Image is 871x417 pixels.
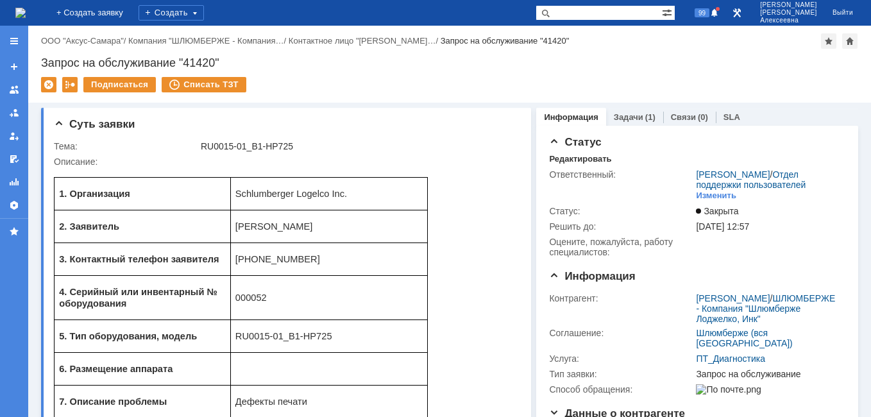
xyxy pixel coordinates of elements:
[549,353,693,364] div: Услуга:
[549,169,693,180] div: Ответственный:
[37,88,235,101] strong: [EMAIL_ADDRESS][DOMAIN_NAME]
[441,36,570,46] div: Запрос на обслуживание "41420"
[696,221,749,232] span: [DATE] 12:57
[4,172,24,192] a: Отчеты
[549,270,635,282] span: Информация
[696,293,770,303] a: [PERSON_NAME]
[201,141,514,151] div: RU0015-01_B1-HP725
[544,112,598,122] a: Информация
[4,80,24,100] a: Заявки на командах
[41,36,128,46] div: /
[41,36,124,46] a: ООО "Аксус-Самара"
[696,169,806,190] a: Отдел поддержки пользователей
[182,126,213,136] span: 000052
[549,221,693,232] div: Решить до:
[5,87,165,98] span: 3. Контактный телефон заявителя
[729,5,745,21] a: Перейти в интерфейс администратора
[289,36,436,46] a: Контактное лицо "[PERSON_NAME]…
[54,157,516,167] div: Описание:
[5,197,119,207] span: 6. Размещение аппарата
[698,112,708,122] div: (0)
[696,191,736,201] div: Изменить
[15,8,26,18] a: Перейти на домашнюю страницу
[182,55,259,65] span: [PERSON_NAME]
[182,230,253,240] span: Дефекты печати
[549,237,693,257] div: Oцените, пожалуйста, работу специалистов:
[696,384,761,395] img: По почте.png
[128,36,284,46] a: Компания "ШЛЮМБЕРЖЕ - Компания…
[696,353,765,364] a: ПТ_Диагностика
[4,149,24,169] a: Мои согласования
[696,293,840,324] div: /
[842,33,858,49] div: Сделать домашней страницей
[4,195,24,216] a: Настройки
[289,36,441,46] div: /
[54,141,198,151] div: Тема:
[182,87,266,98] span: [PHONE_NUMBER]
[182,164,369,174] p: RU0015-01_B1-HP725
[5,164,143,174] span: 5. Тип оборудования, модель
[4,103,24,123] a: Заявки в моей ответственности
[62,77,78,92] div: Работа с массовостью
[662,6,675,18] span: Расширенный поиск
[696,169,770,180] a: [PERSON_NAME]
[549,206,693,216] div: Статус:
[5,230,113,240] span: 7. Описание проблемы
[696,369,840,379] div: Запрос на обслуживание
[760,9,817,17] span: [PERSON_NAME]
[614,112,643,122] a: Задачи
[15,8,26,18] img: logo
[549,154,611,164] div: Редактировать
[549,136,601,148] span: Статус
[549,293,693,303] div: Контрагент:
[549,369,693,379] div: Тип заявки:
[41,77,56,92] div: Удалить
[760,1,817,9] span: [PERSON_NAME]
[54,118,135,130] span: Суть заявки
[760,17,817,24] span: Алексеевна
[695,8,709,17] span: 99
[5,55,65,65] span: 2. Заявитель
[4,56,24,77] a: Создать заявку
[696,293,835,324] a: ШЛЮМБЕРЖЕ - Компания "Шлюмберже Лоджелко, Инк"
[37,90,235,100] a: [EMAIL_ADDRESS][DOMAIN_NAME]
[696,206,738,216] span: Закрыта
[549,384,693,395] div: Способ обращения:
[696,328,792,348] a: Шлюмберже (вся [GEOGRAPHIC_DATA])
[645,112,655,122] div: (1)
[821,33,836,49] div: Добавить в избранное
[182,22,293,32] span: Schlumberger Logelco Inc.
[41,56,858,69] div: Запрос на обслуживание "41420"
[5,120,164,142] span: 4. Серийный или инвентарный № оборудования
[671,112,696,122] a: Связи
[5,22,76,32] span: 1. Организация
[723,112,740,122] a: SLA
[549,328,693,338] div: Соглашение:
[696,169,840,190] div: /
[139,5,204,21] div: Создать
[4,126,24,146] a: Мои заявки
[128,36,289,46] div: /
